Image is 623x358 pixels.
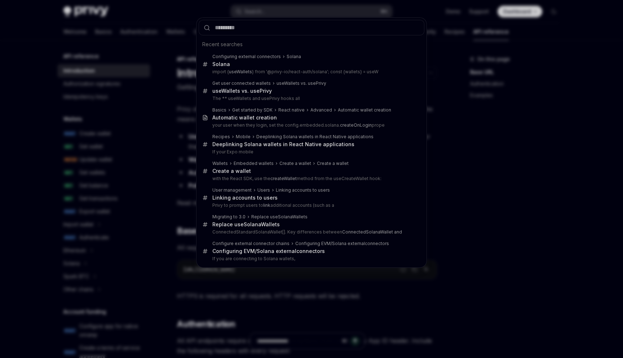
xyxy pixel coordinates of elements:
b: useWallet [212,88,237,94]
div: Linking accounts to users [276,187,330,193]
div: Get started by SDK [232,107,273,113]
div: Solana [212,61,230,67]
p: with the React SDK, use the method from the useCreateWallet hook: [212,176,409,182]
b: Link [212,195,223,201]
div: Automatic wallet creation [212,114,277,121]
div: Configuring external connectors [212,54,281,60]
div: React native [278,107,305,113]
p: import { } from '@privy-io/react-auth/solana'; const {wallets} = useW [212,69,409,75]
div: Advanced [310,107,332,113]
div: Mobile [236,134,251,140]
p: If you are connecting to Solana wallets, [212,256,409,262]
p: The ** useWallets and usePrivy hooks all [212,96,409,101]
div: Migrating to 3.0 [212,214,246,220]
b: Deeplink [212,141,235,147]
div: Embedded wallets [234,161,274,166]
p: ConnectedStandardSolanaWallet[]. Key differences between [212,229,409,235]
div: Create a wallet [317,161,349,166]
div: Solana [287,54,301,60]
div: Get user connected wallets [212,80,271,86]
span: Recent searches [202,41,243,48]
div: User management [212,187,252,193]
div: Replace useSolanaWallets [212,221,280,228]
p: If your Expo mobile [212,149,409,155]
b: createOnLogin [340,122,372,128]
b: ConnectedSolanaWallet and [342,229,402,235]
b: Solana external [257,248,296,254]
b: useWallets [229,69,252,74]
div: Configuring EVM/ connectors [295,241,389,246]
b: createWallet [270,176,297,181]
p: your user when they login, set the config.embedded.solana. prope [212,122,409,128]
div: Deeplinking Solana wallets in React Native applications [256,134,374,140]
b: useWallet [277,80,297,86]
div: Automatic wallet creation [338,107,391,113]
b: Solana external [332,241,365,246]
div: Configuring EVM/ connectors [212,248,325,254]
div: Create a wallet [279,161,311,166]
b: link [263,202,270,208]
div: s vs. usePrivy [277,80,326,86]
div: Basics [212,107,226,113]
div: Replace useSolanaWallets [251,214,308,220]
div: ing Solana wallets in React Native applications [212,141,354,148]
div: Wallets [212,161,228,166]
div: Recipes [212,134,230,140]
div: Users [257,187,270,193]
div: Create a wallet [212,168,251,174]
p: Privy to prompt users to additional accounts (such as a [212,202,409,208]
div: ing accounts to users [212,195,278,201]
div: Configure external connector chains [212,241,290,246]
div: s vs. usePrivy [212,88,272,94]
